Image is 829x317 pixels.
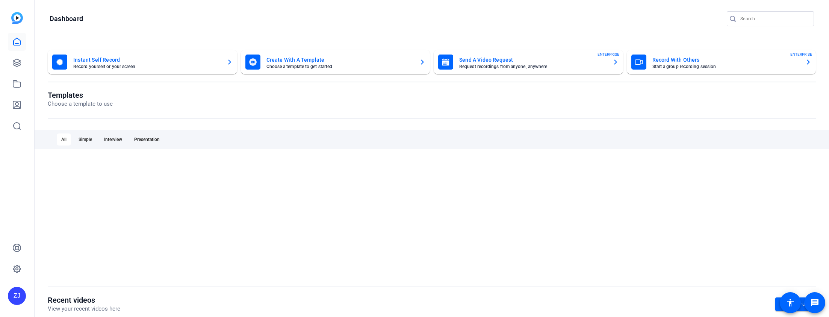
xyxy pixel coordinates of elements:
div: ZJ [8,287,26,305]
button: Create With A TemplateChoose a template to get started [241,50,430,74]
div: Interview [100,133,127,146]
button: Instant Self RecordRecord yourself or your screen [48,50,237,74]
mat-card-title: Instant Self Record [73,55,221,64]
mat-card-title: Create With A Template [266,55,414,64]
div: All [57,133,71,146]
h1: Dashboard [50,14,83,23]
div: Presentation [130,133,164,146]
mat-card-title: Send A Video Request [459,55,607,64]
h1: Recent videos [48,296,120,305]
span: ENTERPRISE [598,52,619,57]
p: Choose a template to use [48,100,113,108]
mat-card-subtitle: Record yourself or your screen [73,64,221,69]
button: Record With OthersStart a group recording sessionENTERPRISE [627,50,816,74]
mat-card-title: Record With Others [652,55,800,64]
mat-card-subtitle: Request recordings from anyone, anywhere [459,64,607,69]
mat-card-subtitle: Choose a template to get started [266,64,414,69]
mat-icon: message [810,298,819,307]
p: View your recent videos here [48,305,120,313]
mat-icon: accessibility [786,298,795,307]
div: Simple [74,133,97,146]
mat-card-subtitle: Start a group recording session [652,64,800,69]
button: Send A Video RequestRequest recordings from anyone, anywhereENTERPRISE [434,50,623,74]
span: ENTERPRISE [790,52,812,57]
input: Search [740,14,808,23]
a: Go to library [775,297,816,311]
img: blue-gradient.svg [11,12,23,24]
h1: Templates [48,91,113,100]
